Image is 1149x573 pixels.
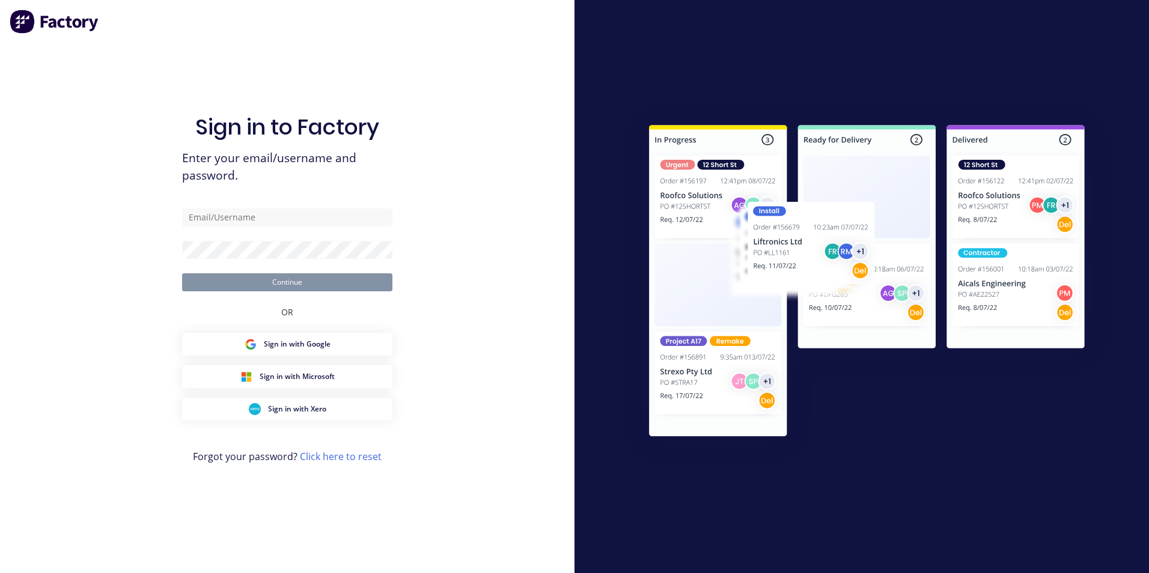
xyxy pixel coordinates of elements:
span: Sign in with Microsoft [260,371,335,382]
img: Factory [10,10,100,34]
div: OR [281,291,293,333]
img: Microsoft Sign in [240,371,252,383]
span: Sign in with Xero [268,404,326,414]
button: Xero Sign inSign in with Xero [182,398,392,420]
img: Sign in [623,101,1111,465]
button: Microsoft Sign inSign in with Microsoft [182,365,392,388]
a: Click here to reset [300,450,382,463]
img: Xero Sign in [249,403,261,415]
span: Enter your email/username and password. [182,150,392,184]
button: Continue [182,273,392,291]
button: Google Sign inSign in with Google [182,333,392,356]
h1: Sign in to Factory [195,114,379,140]
span: Forgot your password? [193,449,382,464]
img: Google Sign in [245,338,257,350]
span: Sign in with Google [264,339,331,350]
input: Email/Username [182,208,392,226]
